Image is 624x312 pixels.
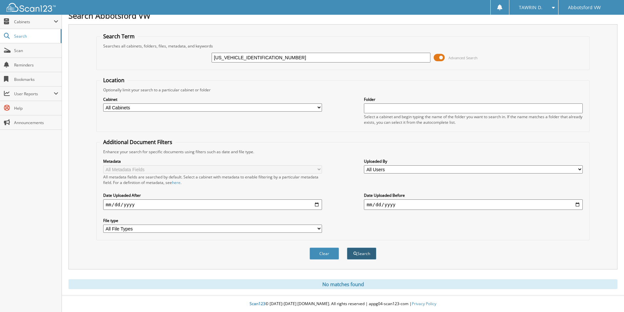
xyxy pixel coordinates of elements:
span: Scan [14,48,58,53]
div: Select a cabinet and begin typing the name of the folder you want to search in. If the name match... [364,114,583,125]
a: here [172,180,180,185]
iframe: Chat Widget [591,281,624,312]
span: Search [14,33,57,39]
span: Reminders [14,62,58,68]
div: Enhance your search for specific documents using filters such as date and file type. [100,149,586,155]
a: Privacy Policy [412,301,436,306]
input: end [364,199,583,210]
button: Search [347,248,376,260]
div: No matches found [68,279,617,289]
input: start [103,199,322,210]
span: Scan123 [250,301,265,306]
label: Folder [364,97,583,102]
div: Optionally limit your search to a particular cabinet or folder [100,87,586,93]
button: Clear [310,248,339,260]
label: File type [103,218,322,223]
span: User Reports [14,91,54,97]
label: Date Uploaded After [103,193,322,198]
span: TAWRIN D. [519,6,542,9]
img: scan123-logo-white.svg [7,3,56,12]
label: Metadata [103,158,322,164]
span: Help [14,105,58,111]
span: Abbotsford VW [568,6,601,9]
span: Advanced Search [448,55,478,60]
span: Cabinets [14,19,54,25]
label: Date Uploaded Before [364,193,583,198]
legend: Additional Document Filters [100,138,176,146]
label: Cabinet [103,97,322,102]
legend: Location [100,77,128,84]
h1: Search Abbotsford VW [68,10,617,21]
span: Bookmarks [14,77,58,82]
div: All metadata fields are searched by default. Select a cabinet with metadata to enable filtering b... [103,174,322,185]
label: Uploaded By [364,158,583,164]
div: © [DATE]-[DATE] [DOMAIN_NAME]. All rights reserved | appg04-scan123-com | [62,296,624,312]
span: Announcements [14,120,58,125]
legend: Search Term [100,33,138,40]
div: Searches all cabinets, folders, files, metadata, and keywords [100,43,586,49]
